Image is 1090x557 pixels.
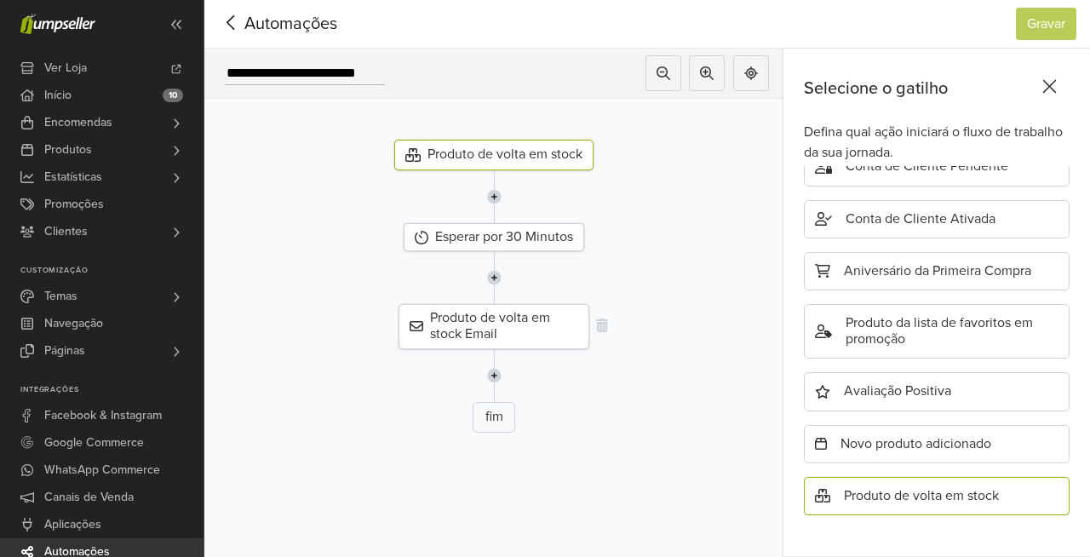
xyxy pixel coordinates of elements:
[44,337,85,365] span: Páginas
[804,425,1070,463] div: Novo produto adicionado
[44,457,160,484] span: WhatsApp Commerce
[487,251,502,304] img: line-7960e5f4d2b50ad2986e.svg
[473,402,515,433] div: fim
[804,304,1070,359] div: Produto da lista de favoritos em promoção
[20,266,204,276] p: Customização
[804,252,1070,290] div: Aniversário da Primeira Compra
[1016,8,1076,40] button: Gravar
[44,402,162,429] span: Facebook & Instagram
[218,11,311,37] span: Automações
[44,429,144,457] span: Google Commerce
[804,122,1070,163] div: Defina qual ação iniciará o fluxo de trabalho da sua jornada.
[44,82,72,109] span: Início
[163,89,183,102] span: 10
[44,218,88,245] span: Clientes
[20,385,204,395] p: Integrações
[44,164,102,191] span: Estatísticas
[44,310,103,337] span: Navegação
[44,283,77,310] span: Temas
[44,55,87,82] span: Ver Loja
[487,349,502,402] img: line-7960e5f4d2b50ad2986e.svg
[44,191,104,218] span: Promoções
[44,484,134,511] span: Canais de Venda
[44,136,92,164] span: Produtos
[404,223,584,251] div: Esperar por 30 Minutos
[394,140,594,170] div: Produto de volta em stock
[804,200,1070,238] div: Conta de Cliente Ativada
[44,109,112,136] span: Encomendas
[804,372,1070,411] div: Avaliação Positiva
[487,170,502,223] img: line-7960e5f4d2b50ad2986e.svg
[804,76,1063,101] div: Selecione o gatilho
[804,477,1070,515] div: Produto de volta em stock
[399,304,589,348] div: Produto de volta em stock Email
[44,511,101,538] span: Aplicações
[804,147,1070,186] div: Conta de Cliente Pendente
